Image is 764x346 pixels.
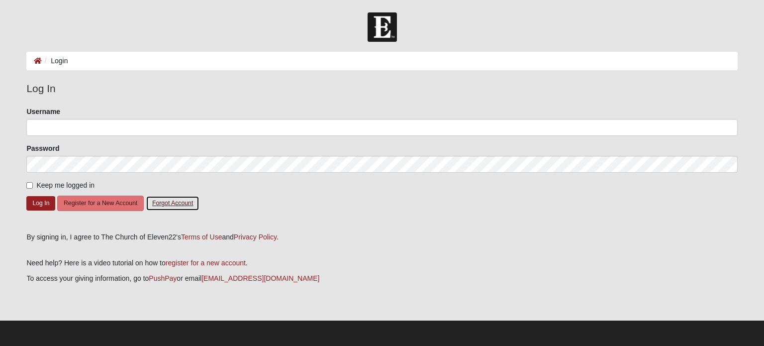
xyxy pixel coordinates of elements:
[26,258,737,268] p: Need help? Here is a video tutorial on how to .
[42,56,68,66] li: Login
[234,233,277,241] a: Privacy Policy
[149,274,177,282] a: PushPay
[26,232,737,242] div: By signing in, I agree to The Church of Eleven22's and .
[201,274,319,282] a: [EMAIL_ADDRESS][DOMAIN_NAME]
[166,259,246,267] a: register for a new account
[26,196,55,211] button: Log In
[26,273,737,284] p: To access your giving information, go to or email
[26,182,33,189] input: Keep me logged in
[36,181,95,189] span: Keep me logged in
[26,81,737,97] legend: Log In
[368,12,397,42] img: Church of Eleven22 Logo
[26,107,60,116] label: Username
[181,233,222,241] a: Terms of Use
[57,196,144,211] button: Register for a New Account
[26,143,59,153] label: Password
[146,196,199,211] button: Forgot Account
